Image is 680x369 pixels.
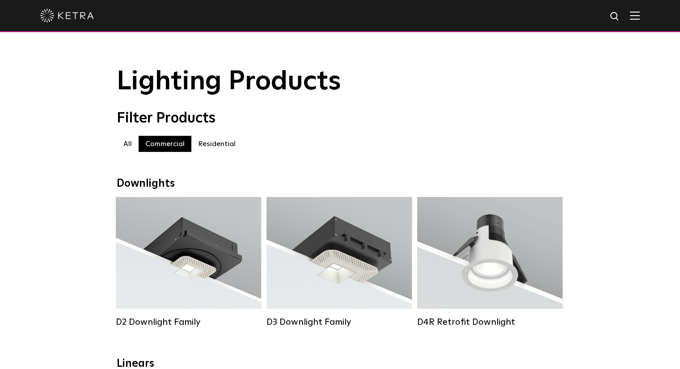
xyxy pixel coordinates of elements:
a: D2 Downlight Family Lumen Output:1200Colors:White / Black / Gloss Black / Silver / Bronze / Silve... [116,197,261,327]
label: Residential [191,136,242,152]
div: Downlights [117,177,564,190]
div: D3 Downlight Family [266,317,412,327]
div: D4R Retrofit Downlight [417,317,562,327]
span: Lighting Products [117,68,341,95]
div: D2 Downlight Family [116,317,261,327]
a: D4R Retrofit Downlight Lumen Output:800Colors:White / BlackBeam Angles:15° / 25° / 40° / 60°Watta... [417,197,562,327]
img: ketra-logo-2019-white [40,9,94,22]
a: D3 Downlight Family Lumen Output:700 / 900 / 1100Colors:White / Black / Silver / Bronze / Paintab... [266,197,412,327]
img: search icon [609,11,621,22]
div: Filter Products [117,110,564,127]
label: All [117,136,139,152]
label: Commercial [139,136,191,152]
img: Hamburger%20Nav.svg [630,11,640,20]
